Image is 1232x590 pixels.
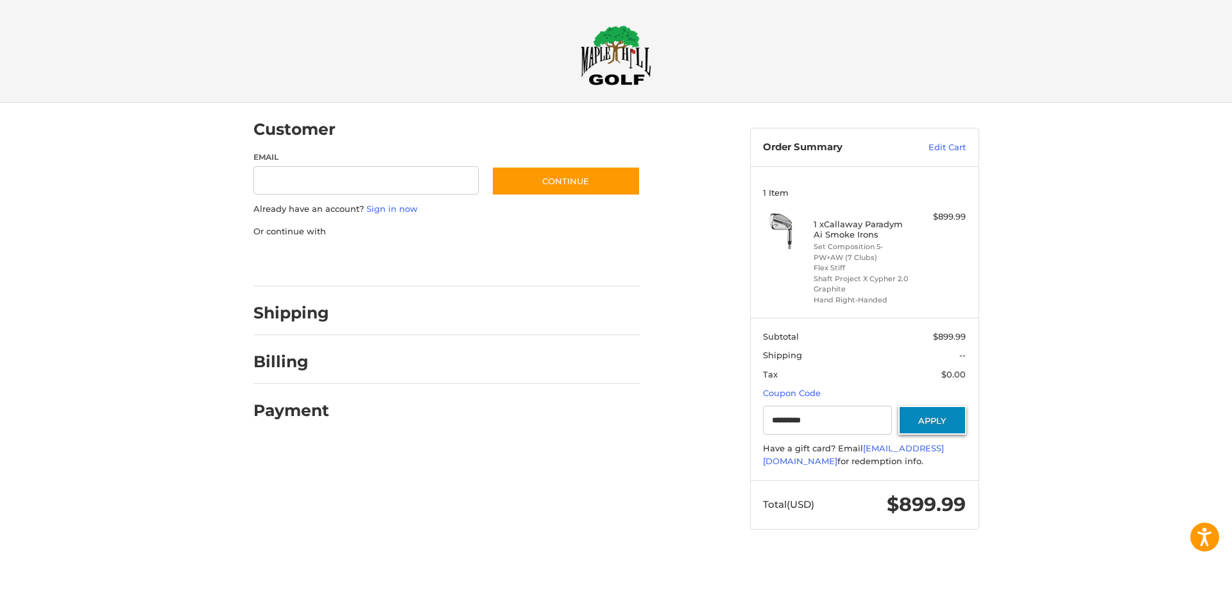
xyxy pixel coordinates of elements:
iframe: PayPal-venmo [466,250,563,273]
h2: Customer [253,119,336,139]
span: $899.99 [887,492,966,516]
li: Hand Right-Handed [814,295,912,306]
iframe: Google Customer Reviews [1126,555,1232,590]
button: Continue [492,166,640,196]
h4: 1 x Callaway Paradym Ai Smoke Irons [814,219,912,240]
button: Apply [898,406,966,435]
h2: Payment [253,401,329,421]
li: Flex Stiff [814,263,912,273]
a: Coupon Code [763,388,821,398]
span: $899.99 [933,331,966,342]
a: [EMAIL_ADDRESS][DOMAIN_NAME] [763,443,944,466]
h3: Order Summary [763,141,901,154]
input: Gift Certificate or Coupon Code [763,406,892,435]
iframe: PayPal-paylater [358,250,454,273]
span: Tax [763,369,778,379]
iframe: PayPal-paypal [249,250,345,273]
span: $0.00 [941,369,966,379]
li: Set Composition 5-PW+AW (7 Clubs) [814,241,912,263]
div: $899.99 [915,211,966,223]
h2: Billing [253,352,329,372]
li: Shaft Project X Cypher 2.0 Graphite [814,273,912,295]
div: Have a gift card? Email for redemption info. [763,442,966,467]
p: Already have an account? [253,203,640,216]
span: -- [959,350,966,360]
span: Shipping [763,350,802,360]
p: Or continue with [253,225,640,238]
span: Subtotal [763,331,799,342]
a: Sign in now [366,204,418,214]
label: Email [253,152,479,163]
h3: 1 Item [763,187,966,198]
span: Total (USD) [763,498,814,510]
h2: Shipping [253,303,329,323]
img: Maple Hill Golf [581,25,651,85]
a: Edit Cart [901,141,966,154]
